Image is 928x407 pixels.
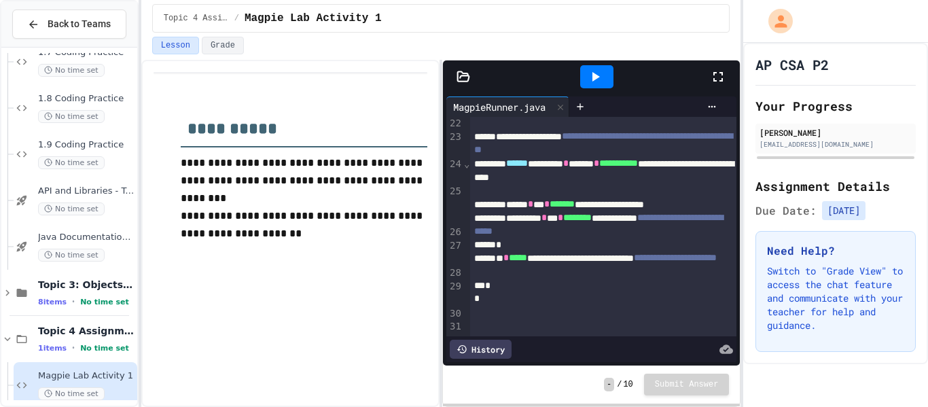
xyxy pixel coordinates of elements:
[38,139,135,151] span: 1.9 Coding Practice
[463,158,470,169] span: Fold line
[72,296,75,307] span: •
[80,298,129,306] span: No time set
[604,378,614,391] span: -
[446,100,552,114] div: MagpieRunner.java
[38,110,105,123] span: No time set
[38,298,67,306] span: 8 items
[755,202,817,219] span: Due Date:
[655,379,719,390] span: Submit Answer
[446,117,463,130] div: 22
[202,37,244,54] button: Grade
[617,379,622,390] span: /
[164,13,229,24] span: Topic 4 Assignments
[38,279,135,291] span: Topic 3: Objects and Strings
[38,156,105,169] span: No time set
[755,177,916,196] h2: Assignment Details
[754,5,796,37] div: My Account
[38,64,105,77] span: No time set
[38,344,67,353] span: 1 items
[446,226,463,239] div: 26
[38,185,135,197] span: API and Libraries - Topic 1.7
[234,13,239,24] span: /
[446,239,463,266] div: 27
[12,10,126,39] button: Back to Teams
[48,17,111,31] span: Back to Teams
[755,55,829,74] h1: AP CSA P2
[446,307,463,321] div: 30
[446,130,463,158] div: 23
[38,232,135,243] span: Java Documentation with Comments - Topic 1.8
[760,126,912,139] div: [PERSON_NAME]
[755,96,916,116] h2: Your Progress
[623,379,632,390] span: 10
[72,342,75,353] span: •
[38,249,105,262] span: No time set
[38,202,105,215] span: No time set
[450,340,512,359] div: History
[38,387,105,400] span: No time set
[38,47,135,58] span: 1.7 Coding Practice
[38,93,135,105] span: 1.8 Coding Practice
[644,374,730,395] button: Submit Answer
[152,37,199,54] button: Lesson
[245,10,382,26] span: Magpie Lab Activity 1
[38,325,135,337] span: Topic 4 Assignments
[760,139,912,149] div: [EMAIL_ADDRESS][DOMAIN_NAME]
[446,185,463,226] div: 25
[446,158,463,185] div: 24
[80,344,129,353] span: No time set
[446,280,463,307] div: 29
[767,264,904,332] p: Switch to "Grade View" to access the chat feature and communicate with your teacher for help and ...
[38,370,135,382] span: Magpie Lab Activity 1
[446,266,463,280] div: 28
[767,243,904,259] h3: Need Help?
[446,96,569,117] div: MagpieRunner.java
[446,320,463,334] div: 31
[822,201,865,220] span: [DATE]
